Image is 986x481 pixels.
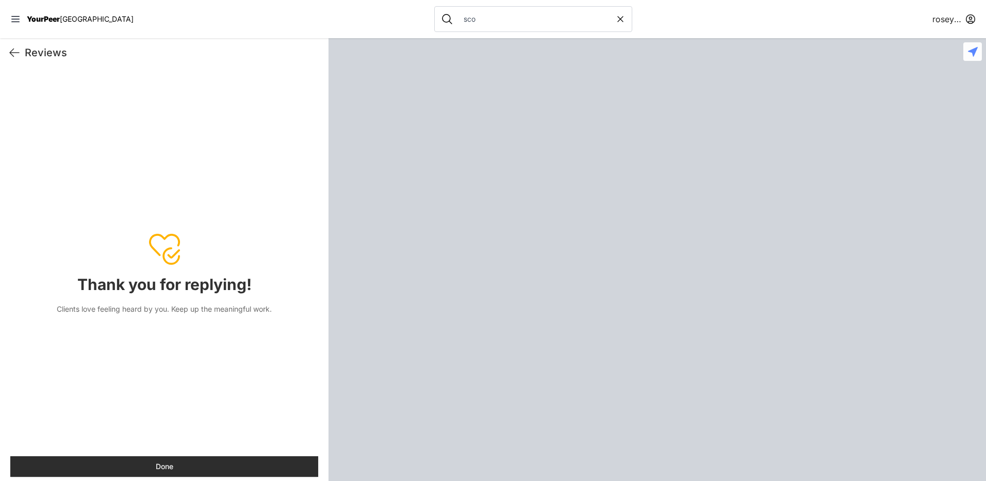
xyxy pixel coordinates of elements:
h1: Reviews [25,45,320,60]
span: roseyasonia [932,13,961,25]
span: YourPeer [27,14,60,23]
p: Clients love feeling heard by you. Keep up the meaningful work. [57,304,272,314]
span: [GEOGRAPHIC_DATA] [60,14,134,23]
button: Done [10,456,318,477]
input: Search [457,14,615,24]
button: roseyasonia [932,13,976,25]
h2: Thank you for replying! [77,275,252,294]
a: YourPeer[GEOGRAPHIC_DATA] [27,16,134,22]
